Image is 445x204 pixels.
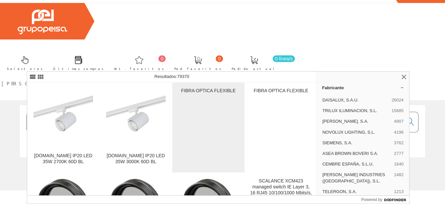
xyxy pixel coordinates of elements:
span: [PERSON_NAME], S.A. [322,118,391,124]
a: Fabricante [317,82,409,93]
span: 1213 [394,189,404,195]
div: FIBRA OPTICA FLEXIBLE [250,88,312,94]
span: 0 [158,55,166,62]
span: 26024 [392,97,404,103]
span: [PERSON_NAME] INDUSTRIES ([GEOGRAPHIC_DATA]), S.L. [322,172,391,184]
div: FIBRA OPTICA FLEXIBLE [178,88,239,94]
a: PROY.CRL.LAND IP20 LED 35W 2700K 60D BL [DOMAIN_NAME] IP20 LED 35W 2700K 60D BL [27,83,99,172]
span: 4907 [394,118,404,124]
a: FIBRA OPTICA FLEXIBLE [172,83,245,172]
div: [DOMAIN_NAME] IP20 LED 35W 3000K 60D BL [105,153,167,165]
span: CEMBRE ESPAÑA, S.L.U. [322,161,391,167]
a: Powered by [361,196,409,204]
span: Art. favoritos [114,65,164,72]
div: © Grupo Peisa [20,166,425,171]
img: PROY.CRL.LAND IP20 LED 35W 3000K 60D BL [106,88,166,148]
span: DAISALUX, S.A.U. [322,97,389,103]
span: Pedido actual [232,65,277,72]
a: [PERSON_NAME] [PERSON_NAME] [2,75,143,81]
span: NOVOLUX LIGHTING, S.L. [322,129,391,135]
span: 0 línea/s [273,55,295,62]
span: Últimas compras [53,65,104,72]
span: 79370 [177,74,189,79]
a: FIBRA OPTICA FLEXIBLE [245,83,317,172]
span: 1640 [394,161,404,167]
span: Ped. favoritos [174,65,221,72]
span: TRILUX ILUMINACION, S.L. [322,108,389,114]
span: 1482 [394,172,404,184]
a: Selectores [0,50,46,75]
span: 0 [216,55,223,62]
a: Últimas compras [46,50,107,75]
span: Resultados: [154,74,189,79]
span: Powered by [361,197,382,203]
span: SIEMENS, S.A. [322,140,391,146]
span: 4196 [394,129,404,135]
img: Grupo Peisa [18,10,67,34]
span: 15685 [392,108,404,114]
img: PROY.CRL.LAND IP20 LED 35W 2700K 60D BL [33,88,93,148]
span: TELERGON, S.A. [322,189,391,195]
a: PROY.CRL.LAND IP20 LED 35W 3000K 60D BL [DOMAIN_NAME] IP20 LED 35W 3000K 60D BL [100,83,172,172]
span: 3762 [394,140,404,146]
span: 2777 [394,151,404,157]
span: Selectores [7,65,43,72]
span: [PERSON_NAME] [PERSON_NAME] [2,80,127,87]
span: ASEA BROWN BOVERI S.A. [322,151,391,157]
div: [DOMAIN_NAME] IP20 LED 35W 2700K 60D BL [32,153,94,165]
